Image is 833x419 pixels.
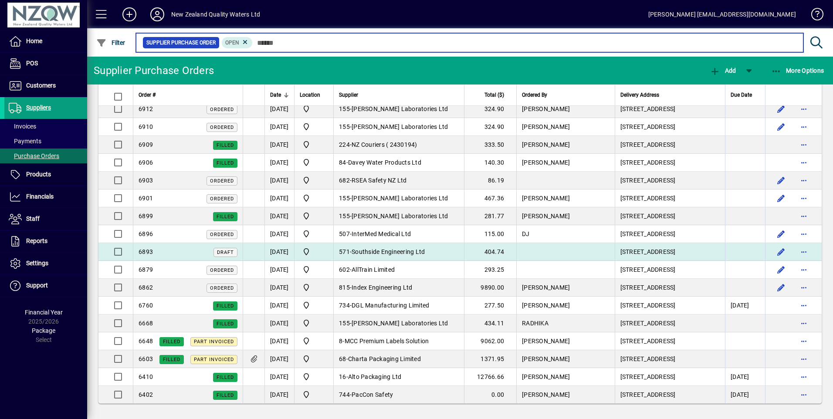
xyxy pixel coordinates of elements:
[222,37,253,48] mat-chip: Completion Status: Open
[300,104,328,114] span: Domain Rd
[339,123,350,130] span: 155
[339,177,350,184] span: 682
[264,350,294,368] td: [DATE]
[615,386,725,403] td: [STREET_ADDRESS]
[797,334,811,348] button: More options
[163,357,180,362] span: Filled
[139,248,153,255] span: 6893
[4,119,87,134] a: Invoices
[194,339,234,345] span: Part Invoiced
[300,264,328,275] span: Domain Rd
[300,193,328,203] span: Domain Rd
[4,208,87,230] a: Staff
[139,373,153,380] span: 6410
[774,173,788,187] button: Edit
[339,141,350,148] span: 224
[339,302,350,309] span: 734
[300,229,328,239] span: Domain Rd
[464,207,516,225] td: 281.77
[264,136,294,154] td: [DATE]
[522,320,549,327] span: RADHIKA
[139,105,153,112] span: 6912
[26,82,56,89] span: Customers
[464,386,516,403] td: 0.00
[210,267,234,273] span: Ordered
[333,136,464,154] td: -
[522,159,570,166] span: [PERSON_NAME]
[333,350,464,368] td: -
[210,178,234,184] span: Ordered
[797,370,811,384] button: More options
[352,248,425,255] span: Southside Engineering Ltd
[339,90,358,100] span: Supplier
[797,155,811,169] button: More options
[339,355,346,362] span: 68
[333,225,464,243] td: -
[210,285,234,291] span: Ordered
[270,90,281,100] span: Date
[464,314,516,332] td: 434.11
[94,64,214,78] div: Supplier Purchase Orders
[522,123,570,130] span: [PERSON_NAME]
[339,90,459,100] div: Supplier
[32,327,55,334] span: Package
[774,191,788,205] button: Edit
[339,391,350,398] span: 744
[797,298,811,312] button: More options
[464,118,516,136] td: 324.90
[348,373,402,380] span: Alto Packaging Ltd
[522,105,570,112] span: [PERSON_NAME]
[352,391,393,398] span: PacCon Safety
[339,266,350,273] span: 602
[139,355,153,362] span: 6603
[300,157,328,168] span: Domain Rd
[300,122,328,132] span: Domain Rd
[300,300,328,311] span: Domain Rd
[731,90,760,100] div: Due Date
[352,302,429,309] span: DGL Manufacturing Limited
[300,139,328,150] span: Domain Rd
[615,332,725,350] td: [STREET_ADDRESS]
[797,263,811,277] button: More options
[615,189,725,207] td: [STREET_ADDRESS]
[333,297,464,314] td: -
[210,125,234,130] span: Ordered
[300,354,328,364] span: Domain Rd
[300,247,328,257] span: Domain Rd
[333,172,464,189] td: -
[464,332,516,350] td: 9062.00
[333,261,464,279] td: -
[797,316,811,330] button: More options
[615,118,725,136] td: [STREET_ADDRESS]
[522,195,570,202] span: [PERSON_NAME]
[352,105,448,112] span: [PERSON_NAME] Laboratories Ltd
[522,355,570,362] span: [PERSON_NAME]
[25,309,63,316] span: Financial Year
[217,214,234,220] span: Filled
[464,225,516,243] td: 115.00
[217,250,234,255] span: Draft
[139,266,153,273] span: 6879
[615,350,725,368] td: [STREET_ADDRESS]
[708,63,738,78] button: Add
[464,261,516,279] td: 293.25
[139,213,153,220] span: 6899
[139,230,153,237] span: 6896
[139,177,153,184] span: 6903
[26,60,38,67] span: POS
[300,175,328,186] span: Domain Rd
[26,104,51,111] span: Suppliers
[339,105,350,112] span: 155
[352,141,417,148] span: NZ Couriers ( 2430194)
[615,154,725,172] td: [STREET_ADDRESS]
[300,336,328,346] span: Domain Rd
[522,213,570,220] span: [PERSON_NAME]
[217,392,234,398] span: Filled
[4,230,87,252] a: Reports
[300,211,328,221] span: Domain Rd
[348,355,421,362] span: Charta Packaging Limited
[4,253,87,274] a: Settings
[769,63,826,78] button: More Options
[774,245,788,259] button: Edit
[615,368,725,386] td: [STREET_ADDRESS]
